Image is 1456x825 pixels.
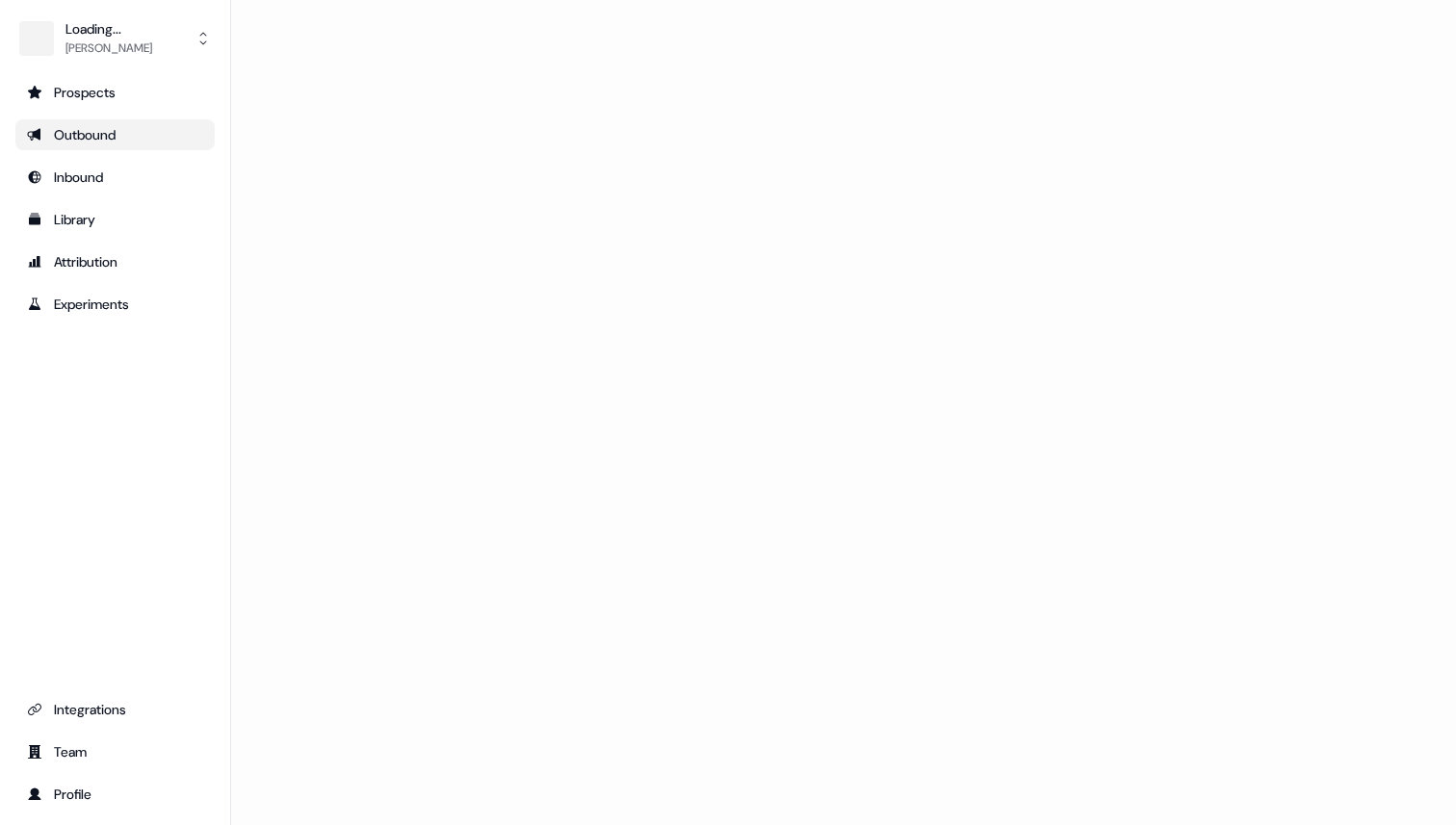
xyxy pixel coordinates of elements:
div: Loading... [65,19,152,39]
div: Outbound [27,125,203,144]
div: Team [27,742,203,761]
div: Experiments [27,295,203,314]
div: Integrations [27,700,203,719]
a: Go to outbound experience [15,119,215,150]
button: Loading...[PERSON_NAME] [15,15,215,62]
a: Go to profile [15,779,215,810]
a: Go to integrations [15,694,215,725]
a: Go to team [15,736,215,767]
a: Go to Inbound [15,162,215,193]
div: Library [27,210,203,229]
a: Go to prospects [15,77,215,108]
div: Inbound [27,168,203,187]
a: Go to experiments [15,289,215,320]
div: Attribution [27,252,203,271]
a: Go to attribution [15,246,215,277]
div: [PERSON_NAME] [65,39,152,58]
a: Go to templates [15,204,215,235]
div: Profile [27,785,203,804]
div: Prospects [27,83,203,102]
